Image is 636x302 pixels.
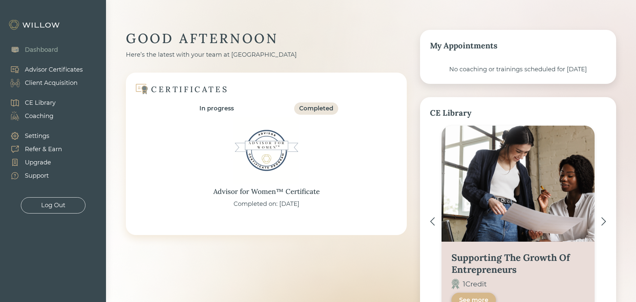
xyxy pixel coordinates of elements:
[3,156,62,169] a: Upgrade
[126,50,407,59] div: Here’s the latest with your team at [GEOGRAPHIC_DATA]
[233,117,299,184] img: Advisor for Women™ Certificate Badge
[451,252,585,275] div: Supporting The Growth Of Entrepreneurs
[25,145,62,154] div: Refer & Earn
[3,129,62,143] a: Settings
[463,279,487,289] div: 1 Credit
[25,98,56,107] div: CE Library
[25,171,49,180] div: Support
[25,132,49,141] div: Settings
[25,65,83,74] div: Advisor Certificates
[126,30,407,47] div: GOOD AFTERNOON
[430,65,606,74] div: No coaching or trainings scheduled for [DATE]
[41,201,65,210] div: Log Out
[25,158,51,167] div: Upgrade
[430,217,435,226] img: <
[430,107,606,119] div: CE Library
[234,200,299,209] div: Completed on: [DATE]
[3,96,56,109] a: CE Library
[213,186,320,197] div: Advisor for Women™ Certificate
[3,109,56,123] a: Coaching
[8,20,61,30] img: Willow
[3,76,83,90] a: Client Acquisition
[430,40,606,52] div: My Appointments
[299,104,333,113] div: Completed
[151,84,229,94] div: CERTIFICATES
[3,43,58,56] a: Dashboard
[3,143,62,156] a: Refer & Earn
[25,45,58,54] div: Dashboard
[25,79,78,88] div: Client Acquisition
[3,63,83,76] a: Advisor Certificates
[601,217,606,226] img: >
[25,112,53,121] div: Coaching
[199,104,234,113] div: In progress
